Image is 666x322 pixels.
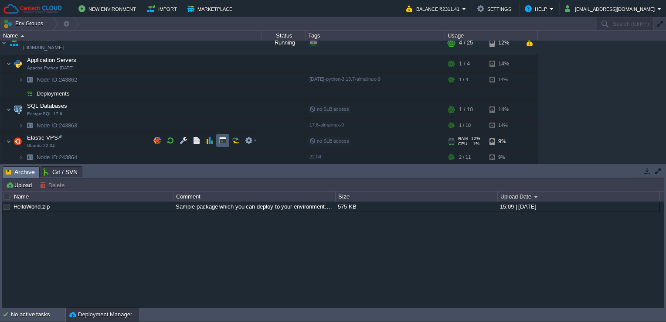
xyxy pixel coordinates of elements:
a: HelloWorld.zip [14,203,50,210]
button: Upload [6,181,34,189]
a: Node ID:243864 [36,154,78,161]
div: 1 / 10 [459,119,471,132]
span: 243863 [36,122,78,129]
span: PostgreSQL 17.6 [27,111,62,116]
a: Node ID:243862 [36,76,78,83]
div: No active tasks [11,308,65,322]
div: Comment [174,192,335,202]
div: Tags [306,31,445,41]
img: AMDAwAAAACH5BAEAAAAALAAAAAABAAEAAAICRAEAOw== [18,119,24,132]
span: 12% [471,136,480,141]
div: 1 / 10 [459,101,473,118]
a: [DOMAIN_NAME] [23,43,64,52]
div: 1 / 4 [459,73,468,86]
span: no SLB access [309,138,349,144]
img: Cantech Cloud [3,3,62,14]
div: 15:09 | [DATE] [498,202,659,212]
button: Env Groups [3,17,46,30]
div: 14% [489,101,518,118]
img: AMDAwAAAACH5BAEAAAAALAAAAAABAAEAAAICRAEAOw== [12,101,24,118]
button: Settings [477,3,514,14]
a: Application ServersApache Python [DATE] [26,57,78,63]
button: New Environment [78,3,139,14]
span: Node ID: [37,154,59,161]
div: Upload Date [498,192,659,202]
div: 9% [489,133,518,150]
div: 2 / 11 [459,151,471,164]
span: 243862 [36,76,78,83]
a: SQL DatabasesPostgreSQL 17.6 [26,103,68,109]
span: Archive [6,167,35,178]
img: AMDAwAAAACH5BAEAAAAALAAAAAABAAEAAAICRAEAOw== [6,101,11,118]
span: no SLB access [309,106,349,112]
span: Node ID: [37,122,59,129]
div: 14% [489,55,518,72]
span: 1% [471,141,479,147]
span: RAM [458,136,468,141]
div: Size [336,192,497,202]
img: AMDAwAAAACH5BAEAAAAALAAAAAABAAEAAAICRAEAOw== [18,87,24,100]
div: Sample package which you can deploy to your environment. Feel free to delete and upload a package... [173,202,335,212]
span: Elastic VPS [26,134,59,141]
div: Name [12,192,173,202]
img: AMDAwAAAACH5BAEAAAAALAAAAAABAAEAAAICRAEAOw== [18,151,24,164]
a: Elastic VPSUbuntu 22.04 [26,134,59,141]
button: Balance ₹2311.41 [406,3,462,14]
button: Delete [40,181,67,189]
button: [EMAIL_ADDRESS][DOMAIN_NAME] [565,3,657,14]
div: 9% [489,151,518,164]
div: 14% [489,73,518,86]
button: Marketplace [187,3,235,14]
div: Status [262,31,305,41]
span: Ubuntu 22.04 [27,143,55,148]
img: AMDAwAAAACH5BAEAAAAALAAAAAABAAEAAAICRAEAOw== [6,133,11,150]
a: Deployments [36,90,71,97]
img: AMDAwAAAACH5BAEAAAAALAAAAAABAAEAAAICRAEAOw== [24,119,36,132]
img: AMDAwAAAACH5BAEAAAAALAAAAAABAAEAAAICRAEAOw== [12,55,24,72]
img: AMDAwAAAACH5BAEAAAAALAAAAAABAAEAAAICRAEAOw== [24,73,36,86]
span: 17.6-almalinux-9 [309,122,344,127]
img: AMDAwAAAACH5BAEAAAAALAAAAAABAAEAAAICRAEAOw== [20,35,24,37]
span: Application Servers [26,56,78,64]
img: AMDAwAAAACH5BAEAAAAALAAAAAABAAEAAAICRAEAOw== [0,31,7,55]
div: 4 / 25 [459,31,473,55]
span: 243864 [36,154,78,161]
div: 14% [489,119,518,132]
img: AMDAwAAAACH5BAEAAAAALAAAAAABAAEAAAICRAEAOw== [24,87,36,100]
span: Node ID: [37,76,59,83]
span: Git / SVN [44,167,78,177]
span: Apache Python [DATE] [27,65,74,71]
div: 12% [489,31,518,55]
div: 1 / 4 [459,55,470,72]
span: CPU [458,141,467,147]
button: Import [147,3,180,14]
a: Node ID:243863 [36,122,78,129]
span: SQL Databases [26,102,68,110]
button: Help [525,3,550,14]
span: 22.04 [309,154,321,159]
img: AMDAwAAAACH5BAEAAAAALAAAAAABAAEAAAICRAEAOw== [12,133,24,150]
button: Deployment Manager [69,310,132,319]
div: Running [262,31,306,55]
span: [DATE]-python-3.13.7-almalinux-9 [309,76,381,82]
div: 575 KB [336,202,497,212]
div: Usage [445,31,537,41]
img: AMDAwAAAACH5BAEAAAAALAAAAAABAAEAAAICRAEAOw== [18,73,24,86]
img: AMDAwAAAACH5BAEAAAAALAAAAAABAAEAAAICRAEAOw== [8,31,20,55]
img: AMDAwAAAACH5BAEAAAAALAAAAAABAAEAAAICRAEAOw== [24,151,36,164]
img: AMDAwAAAACH5BAEAAAAALAAAAAABAAEAAAICRAEAOw== [6,55,11,72]
div: Name [1,31,262,41]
